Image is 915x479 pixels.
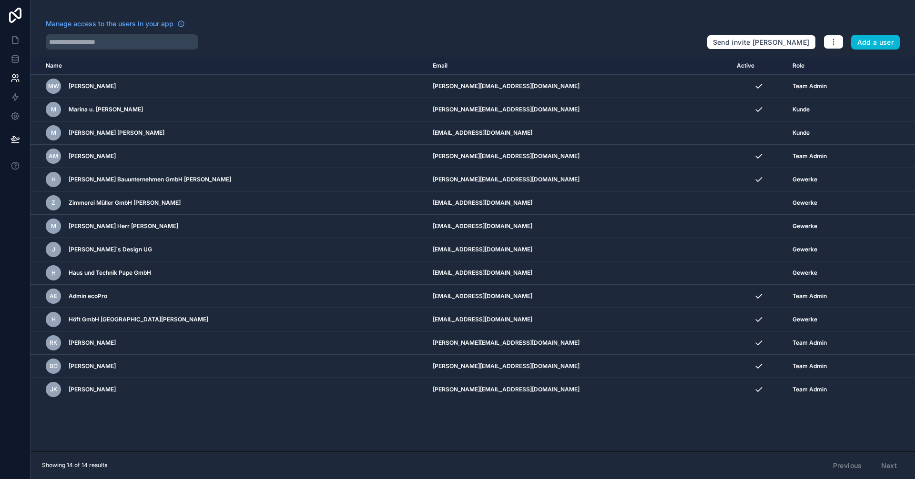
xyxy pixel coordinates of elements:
[48,82,59,90] span: MW
[793,269,817,277] span: Gewerke
[30,57,915,451] div: scrollable content
[51,129,56,137] span: M
[51,106,56,113] span: M
[427,98,731,121] td: [PERSON_NAME][EMAIL_ADDRESS][DOMAIN_NAME]
[69,269,151,277] span: Haus und Technik Pape GmbH
[851,35,900,50] button: Add a user
[50,386,57,393] span: JK
[50,292,57,300] span: Ae
[46,19,173,29] span: Manage access to the users in your app
[427,145,731,168] td: [PERSON_NAME][EMAIL_ADDRESS][DOMAIN_NAME]
[793,152,827,160] span: Team Admin
[427,238,731,261] td: [EMAIL_ADDRESS][DOMAIN_NAME]
[69,222,178,230] span: [PERSON_NAME] Herr [PERSON_NAME]
[69,246,152,253] span: [PERSON_NAME]´s Design UG
[42,461,107,469] span: Showing 14 of 14 results
[49,152,58,160] span: AM
[427,378,731,401] td: [PERSON_NAME][EMAIL_ADDRESS][DOMAIN_NAME]
[427,285,731,308] td: [EMAIL_ADDRESS][DOMAIN_NAME]
[69,362,116,370] span: [PERSON_NAME]
[793,176,817,183] span: Gewerke
[793,199,817,207] span: Gewerke
[51,316,56,323] span: H
[427,261,731,285] td: [EMAIL_ADDRESS][DOMAIN_NAME]
[30,57,427,75] th: Name
[707,35,816,50] button: Send invite [PERSON_NAME]
[793,82,827,90] span: Team Admin
[793,386,827,393] span: Team Admin
[427,121,731,145] td: [EMAIL_ADDRESS][DOMAIN_NAME]
[793,292,827,300] span: Team Admin
[427,191,731,215] td: [EMAIL_ADDRESS][DOMAIN_NAME]
[69,129,164,137] span: [PERSON_NAME] [PERSON_NAME]
[50,339,57,347] span: RK
[69,82,116,90] span: [PERSON_NAME]
[427,75,731,98] td: [PERSON_NAME][EMAIL_ADDRESS][DOMAIN_NAME]
[793,339,827,347] span: Team Admin
[427,57,731,75] th: Email
[69,199,181,207] span: Zimmerei Müller GmbH [PERSON_NAME]
[787,57,874,75] th: Role
[69,386,116,393] span: [PERSON_NAME]
[731,57,787,75] th: Active
[793,129,810,137] span: Kunde
[69,316,208,323] span: Höft GmbH [GEOGRAPHIC_DATA][PERSON_NAME]
[427,331,731,355] td: [PERSON_NAME][EMAIL_ADDRESS][DOMAIN_NAME]
[793,222,817,230] span: Gewerke
[793,246,817,253] span: Gewerke
[51,199,55,207] span: Z
[793,106,810,113] span: Kunde
[69,292,107,300] span: Admin ecoPro
[427,168,731,191] td: [PERSON_NAME][EMAIL_ADDRESS][DOMAIN_NAME]
[46,19,185,29] a: Manage access to the users in your app
[427,308,731,331] td: [EMAIL_ADDRESS][DOMAIN_NAME]
[69,152,116,160] span: [PERSON_NAME]
[51,222,56,230] span: M
[51,176,56,183] span: H
[793,362,827,370] span: Team Admin
[427,215,731,238] td: [EMAIL_ADDRESS][DOMAIN_NAME]
[52,246,55,253] span: J
[793,316,817,323] span: Gewerke
[51,269,56,277] span: H
[69,106,143,113] span: Marina u. [PERSON_NAME]
[69,339,116,347] span: [PERSON_NAME]
[427,355,731,378] td: [PERSON_NAME][EMAIL_ADDRESS][DOMAIN_NAME]
[50,362,58,370] span: BÖ
[69,176,231,183] span: [PERSON_NAME] Bauunternehmen GmbH [PERSON_NAME]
